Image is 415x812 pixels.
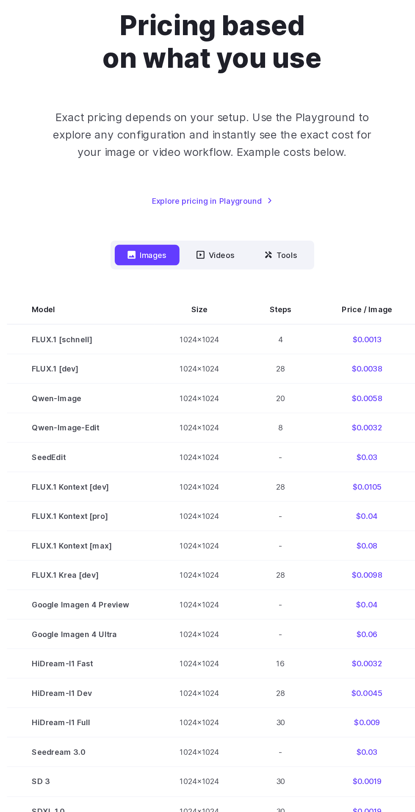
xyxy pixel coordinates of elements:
td: $0.04 [292,484,373,508]
td: 1024x1024 [161,603,234,626]
td: $0.0045 [292,626,373,650]
p: Exact pricing depends on your setup. Use the Playground to explore any configuration and instantl... [69,168,346,210]
button: Tools [239,277,286,294]
td: 1024x1024 [161,508,234,532]
td: 28 [234,532,292,555]
td: $0.0058 [292,389,373,413]
td: HiDream-I1 Dev [42,626,161,650]
td: 30 [234,698,292,721]
td: Qwen-Image [42,389,161,413]
td: 1024x1024 [161,436,234,460]
td: $0.08 [292,508,373,532]
td: Qwen-Image-Edit [42,413,161,436]
td: SeedEdit [42,436,161,460]
td: FLUX.1 Krea [dev] [42,532,161,555]
td: $0.0098 [292,532,373,555]
small: Looking for volume based discounts? [127,796,245,807]
a: Pricing [176,19,197,28]
a: Explore pricing in Playground [159,237,256,247]
td: HiDream-I1 Fast [42,603,161,626]
label: Documentation [211,19,266,28]
td: 1024x1024 [161,721,234,745]
td: 512x512 [161,745,234,769]
td: 1024x1024 [161,389,234,413]
td: FLUX.1 Kontext [max] [42,508,161,532]
td: Google Imagen 4 Preview [42,555,161,579]
td: 30 [234,721,292,745]
td: 8 [234,413,292,436]
td: 28 [234,460,292,484]
td: - [234,579,292,603]
td: FLUX.1 Kontext [dev] [42,460,161,484]
td: $0.03 [292,436,373,460]
td: $0.03 [292,674,373,698]
td: 1024x1024 [161,532,234,555]
td: Seedream 3.0 [42,674,161,698]
td: 1024x1024 [161,365,234,389]
td: 28 [234,626,292,650]
td: - [234,555,292,579]
td: - [234,674,292,698]
td: 4 [234,341,292,366]
td: $0.0032 [292,603,373,626]
td: $0.0019 [292,698,373,721]
a: Let's talk [252,796,288,806]
h1: Pricing based on what you use [50,88,365,141]
td: $0.0032 [292,413,373,436]
td: FLUX.1 [dev] [42,365,161,389]
td: 1024x1024 [161,650,234,674]
td: 1024x1024 [161,484,234,508]
button: Images [129,277,181,294]
td: $0.0105 [292,460,373,484]
th: Size [161,318,234,341]
td: 20 [234,389,292,413]
td: 1024x1024 [161,626,234,650]
td: 30 [234,745,292,769]
td: 1024x1024 [161,460,234,484]
td: 30 [234,650,292,674]
td: $0.0038 [292,365,373,389]
td: 1024x1024 [161,674,234,698]
a: Sign in [330,19,350,28]
label: Features [127,19,163,28]
td: HiDream-I1 Full [42,650,161,674]
td: FLUX.1 Kontext [pro] [42,484,161,508]
td: 28 [234,365,292,389]
td: $0.0019 [292,721,373,745]
td: SD 3 [42,698,161,721]
td: $0.04 [292,555,373,579]
td: 1024x1024 [161,413,234,436]
td: $0.0006 [292,745,373,769]
th: Model [42,318,161,341]
a: Sign up [360,15,405,32]
td: 16 [234,603,292,626]
td: SD 1.5 [42,745,161,769]
td: 1024x1024 [161,698,234,721]
td: $0.009 [292,650,373,674]
td: Google Imagen 4 Ultra [42,579,161,603]
td: 1024x1024 [161,555,234,579]
td: 1024x1024 [161,579,234,603]
a: Go to / [10,17,84,30]
td: $0.0013 [292,341,373,366]
button: Videos [185,277,236,294]
td: FLUX.1 [schnell] [42,341,161,366]
td: SDXL 1.0 [42,721,161,745]
td: - [234,484,292,508]
a: Blog [279,19,293,28]
td: - [234,508,292,532]
td: $0.06 [292,579,373,603]
th: Price / Image [292,318,373,341]
td: 1024x1024 [161,341,234,366]
td: - [234,436,292,460]
th: Steps [234,318,292,341]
